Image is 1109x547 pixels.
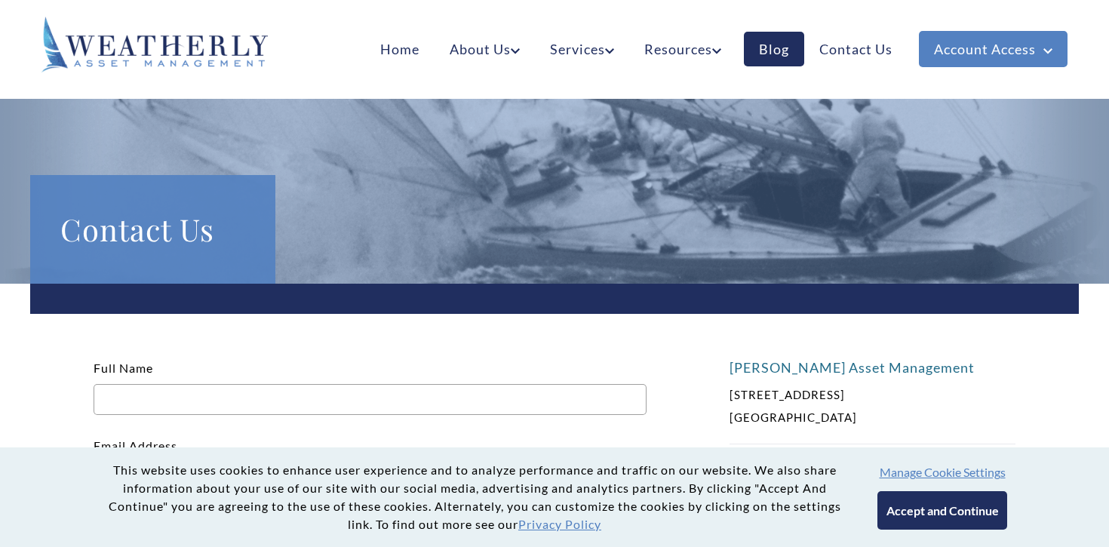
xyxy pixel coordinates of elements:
[518,517,601,531] a: Privacy Policy
[744,32,804,66] a: Blog
[730,383,971,429] p: [STREET_ADDRESS] [GEOGRAPHIC_DATA]
[877,491,1006,530] button: Accept and Continue
[629,32,736,66] a: Resources
[102,461,847,533] p: This website uses cookies to enhance user experience and to analyze performance and traffic on ou...
[730,359,1015,376] h4: [PERSON_NAME] Asset Management
[94,438,647,484] label: Email Address
[365,32,435,66] a: Home
[435,32,535,66] a: About Us
[880,465,1006,479] button: Manage Cookie Settings
[94,384,647,415] input: Full Name
[94,361,647,407] label: Full Name
[60,205,245,254] h1: Contact Us
[919,31,1068,67] a: Account Access
[535,32,629,66] a: Services
[41,17,268,72] img: Weatherly
[804,32,908,66] a: Contact Us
